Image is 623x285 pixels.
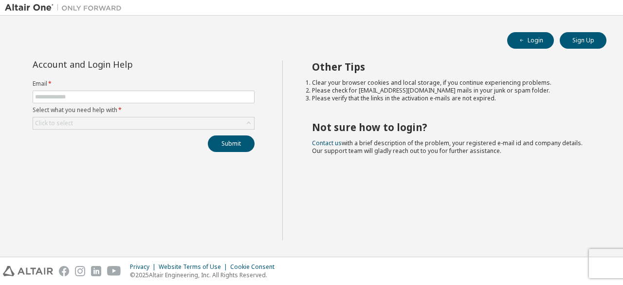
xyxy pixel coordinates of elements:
span: with a brief description of the problem, your registered e-mail id and company details. Our suppo... [312,139,583,155]
div: Cookie Consent [230,263,280,271]
li: Clear your browser cookies and local storage, if you continue experiencing problems. [312,79,589,87]
div: Click to select [35,119,73,127]
a: Contact us [312,139,342,147]
img: Altair One [5,3,127,13]
label: Select what you need help with [33,106,255,114]
div: Privacy [130,263,159,271]
div: Website Terms of Use [159,263,230,271]
img: linkedin.svg [91,266,101,276]
img: facebook.svg [59,266,69,276]
p: © 2025 Altair Engineering, Inc. All Rights Reserved. [130,271,280,279]
div: Click to select [33,117,254,129]
div: Account and Login Help [33,60,210,68]
h2: Not sure how to login? [312,121,589,133]
img: instagram.svg [75,266,85,276]
button: Submit [208,135,255,152]
button: Login [507,32,554,49]
img: youtube.svg [107,266,121,276]
button: Sign Up [560,32,606,49]
li: Please verify that the links in the activation e-mails are not expired. [312,95,589,102]
img: altair_logo.svg [3,266,53,276]
label: Email [33,80,255,88]
li: Please check for [EMAIL_ADDRESS][DOMAIN_NAME] mails in your junk or spam folder. [312,87,589,95]
h2: Other Tips [312,60,589,73]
